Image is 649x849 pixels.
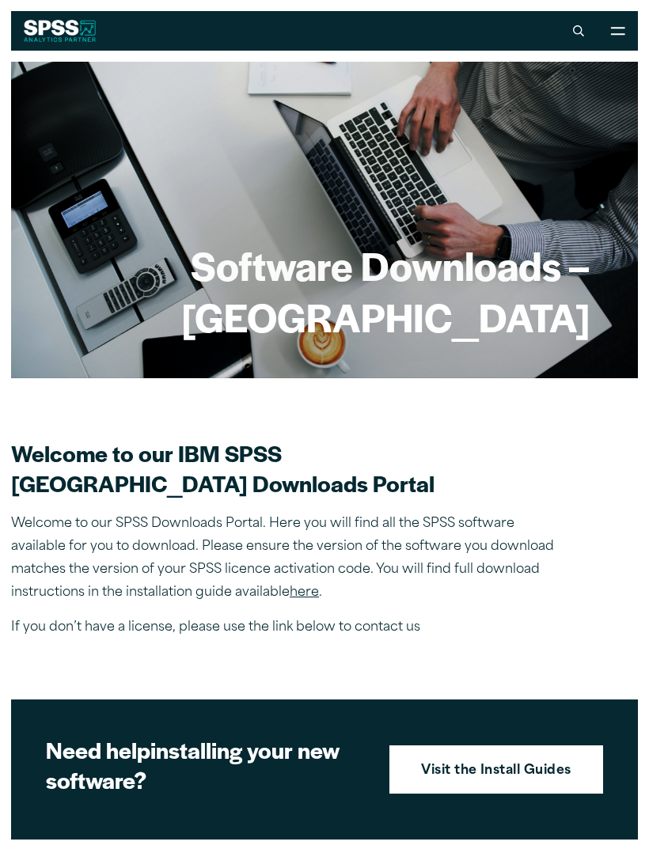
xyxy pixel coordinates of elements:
strong: Need help [46,733,150,765]
a: Visit the Install Guides [389,745,603,794]
h2: Welcome to our IBM SPSS [GEOGRAPHIC_DATA] Downloads Portal [11,438,565,498]
img: SPSS White Logo [24,20,96,42]
p: If you don’t have a license, please use the link below to contact us [11,616,565,639]
a: here [290,586,319,599]
h1: Software Downloads – [GEOGRAPHIC_DATA] [59,240,590,343]
h2: installing your new software? [46,735,367,795]
strong: Visit the Install Guides [421,761,571,782]
p: Welcome to our SPSS Downloads Portal. Here you will find all the SPSS software available for you ... [11,513,565,604]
